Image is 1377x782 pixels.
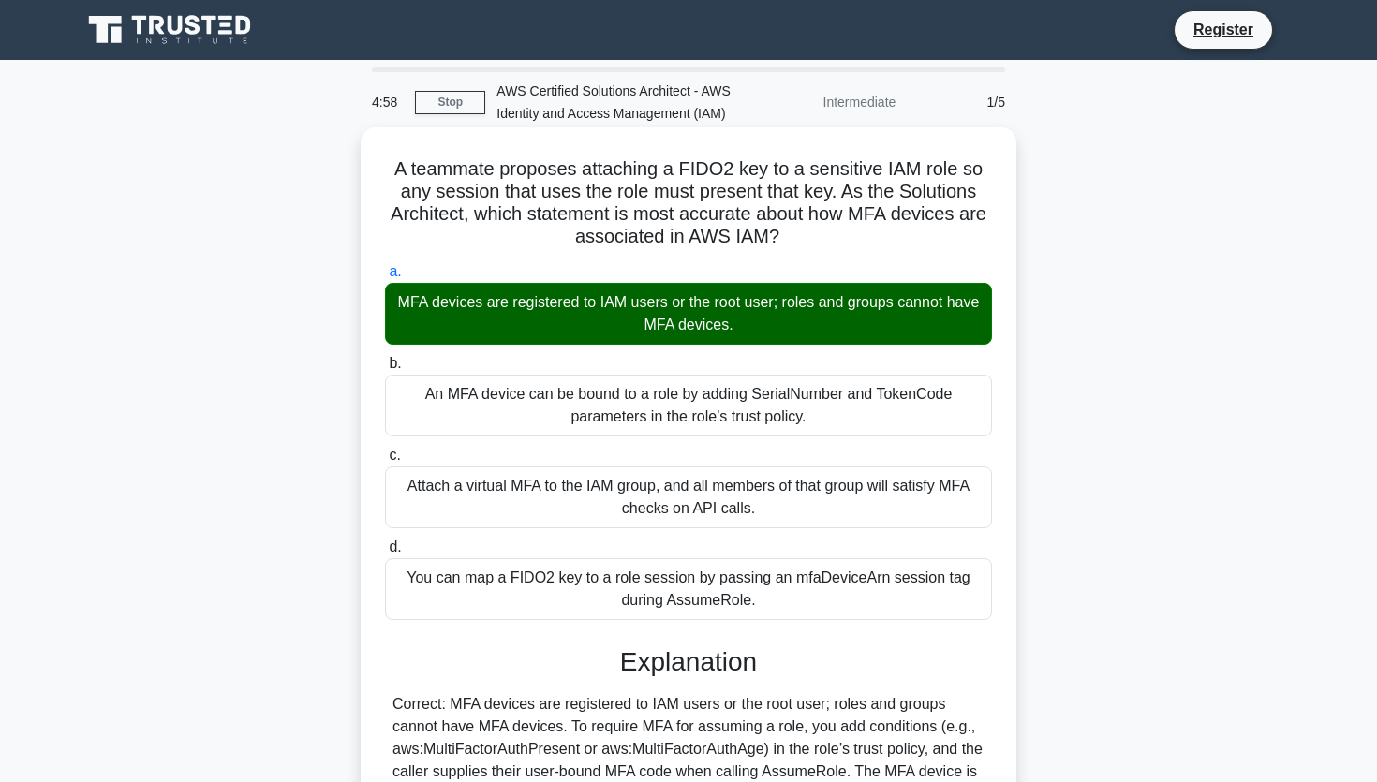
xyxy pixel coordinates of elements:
[385,283,992,345] div: MFA devices are registered to IAM users or the root user; roles and groups cannot have MFA devices.
[389,447,400,463] span: c.
[389,263,401,279] span: a.
[389,355,401,371] span: b.
[385,558,992,620] div: You can map a FIDO2 key to a role session by passing an mfaDeviceArn session tag during AssumeRole.
[385,466,992,528] div: Attach a virtual MFA to the IAM group, and all members of that group will satisfy MFA checks on A...
[415,91,485,114] a: Stop
[907,83,1016,121] div: 1/5
[1182,18,1265,41] a: Register
[743,83,907,121] div: Intermediate
[396,646,981,678] h3: Explanation
[385,375,992,436] div: An MFA device can be bound to a role by adding SerialNumber and TokenCode parameters in the role’...
[361,83,415,121] div: 4:58
[485,72,743,132] div: AWS Certified Solutions Architect - AWS Identity and Access Management (IAM)
[389,539,401,554] span: d.
[383,157,994,249] h5: A teammate proposes attaching a FIDO2 key to a sensitive IAM role so any session that uses the ro...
